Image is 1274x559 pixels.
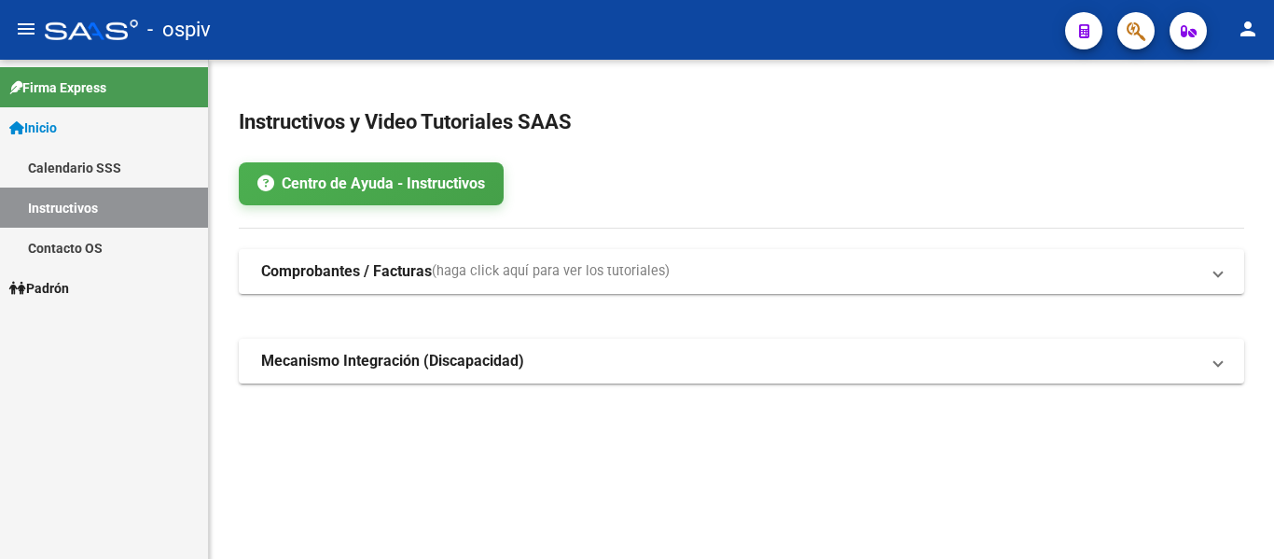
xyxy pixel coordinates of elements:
strong: Mecanismo Integración (Discapacidad) [261,351,524,371]
span: (haga click aquí para ver los tutoriales) [432,261,670,282]
span: Firma Express [9,77,106,98]
mat-expansion-panel-header: Mecanismo Integración (Discapacidad) [239,339,1244,384]
span: - ospiv [147,9,211,50]
strong: Comprobantes / Facturas [261,261,432,282]
mat-icon: person [1237,18,1259,40]
iframe: Intercom live chat [1211,496,1255,540]
a: Centro de Ayuda - Instructivos [239,162,504,205]
span: Inicio [9,118,57,138]
h2: Instructivos y Video Tutoriales SAAS [239,105,1244,140]
mat-expansion-panel-header: Comprobantes / Facturas(haga click aquí para ver los tutoriales) [239,249,1244,294]
mat-icon: menu [15,18,37,40]
span: Padrón [9,278,69,299]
